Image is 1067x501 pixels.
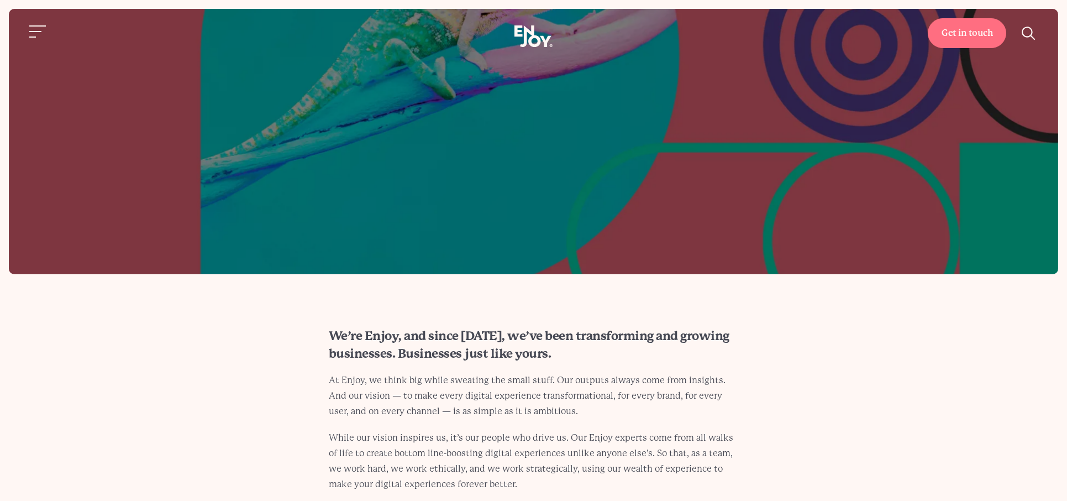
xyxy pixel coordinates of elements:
button: Site navigation [27,20,50,43]
h2: We’re Enjoy, and since [DATE], we’ve been transforming and growing businesses. Businesses just li... [329,327,739,363]
a: Get in touch [928,18,1006,48]
button: Site search [1017,22,1040,45]
p: While our vision inspires us, it’s our people who drive us. Our Enjoy experts come from all walks... [329,430,739,492]
p: At Enjoy, we think big while sweating the small stuff. Our outputs always come from insights. And... [329,373,739,419]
